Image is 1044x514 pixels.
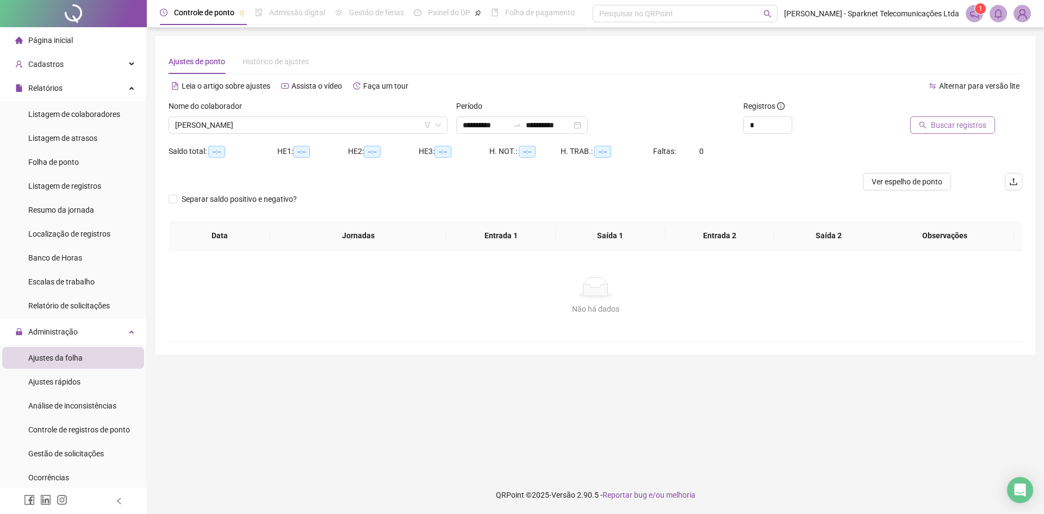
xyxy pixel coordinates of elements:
span: --:-- [364,146,381,158]
span: --:-- [208,146,225,158]
span: notification [970,9,979,18]
span: instagram [57,494,67,505]
th: Entrada 2 [665,221,774,251]
span: Relatórios [28,84,63,92]
span: Alternar para versão lite [939,82,1020,90]
th: Saída 2 [774,221,884,251]
th: Jornadas [270,221,446,251]
span: to [513,121,521,129]
div: H. NOT.: [489,145,561,158]
span: Banco de Horas [28,253,82,262]
span: book [491,9,499,16]
label: Período [456,100,489,112]
span: filter [424,122,431,128]
span: swap [929,82,936,90]
span: Controle de ponto [174,8,234,17]
span: Análise de inconsistências [28,401,116,410]
span: Ajustes da folha [28,354,83,362]
span: Controle de registros de ponto [28,425,130,434]
th: Observações [875,221,1014,251]
footer: QRPoint © 2025 - 2.90.5 - [147,476,1044,514]
div: HE 3: [419,145,489,158]
span: home [15,36,23,44]
span: Relatório de solicitações [28,301,110,310]
th: Saída 1 [556,221,665,251]
span: file-done [255,9,263,16]
span: Listagem de colaboradores [28,110,120,119]
div: HE 1: [277,145,348,158]
span: Admissão digital [269,8,325,17]
span: search [763,10,772,18]
div: Open Intercom Messenger [1007,477,1033,503]
span: Ajustes rápidos [28,377,80,386]
span: --:-- [293,146,310,158]
span: Reportar bug e/ou melhoria [602,491,695,499]
div: Saldo total: [169,145,277,158]
span: Faltas: [653,147,678,156]
button: Ver espelho de ponto [863,173,951,190]
span: Folha de pagamento [505,8,575,17]
span: sun [335,9,343,16]
span: Ver espelho de ponto [872,176,942,188]
span: Leia o artigo sobre ajustes [182,82,270,90]
span: Cadastros [28,60,64,69]
span: Histórico de ajustes [243,57,309,66]
span: search [919,121,927,129]
span: Faça um tour [363,82,408,90]
span: linkedin [40,494,51,505]
span: Registros [743,100,785,112]
span: lock [15,328,23,336]
sup: 1 [975,3,986,14]
span: clock-circle [160,9,167,16]
img: 79446 [1014,5,1030,22]
div: H. TRAB.: [561,145,653,158]
span: Listagem de atrasos [28,134,97,143]
span: facebook [24,494,35,505]
span: pushpin [475,10,481,16]
span: dashboard [414,9,421,16]
span: history [353,82,361,90]
span: Gestão de férias [349,8,404,17]
span: pushpin [239,10,245,16]
span: --:-- [594,146,611,158]
div: HE 2: [348,145,419,158]
span: Assista o vídeo [291,82,342,90]
span: 0 [699,147,704,156]
span: Escalas de trabalho [28,277,95,286]
span: --:-- [519,146,536,158]
span: NICOLY ALVES ROSA DAMAZIO [175,117,441,133]
div: Não há dados [182,303,1009,315]
span: bell [993,9,1003,18]
th: Data [169,221,270,251]
span: file-text [171,82,179,90]
span: Gestão de solicitações [28,449,104,458]
span: Observações [884,230,1005,241]
span: info-circle [777,102,785,110]
button: Buscar registros [910,116,995,134]
th: Entrada 1 [446,221,556,251]
span: [PERSON_NAME] - Sparknet Telecomunicações Ltda [784,8,959,20]
span: left [115,497,123,505]
span: Painel do DP [428,8,470,17]
span: upload [1009,177,1018,186]
span: Separar saldo positivo e negativo? [177,193,301,205]
span: --:-- [434,146,451,158]
span: Localização de registros [28,230,110,238]
span: down [435,122,442,128]
span: Listagem de registros [28,182,101,190]
span: Buscar registros [931,119,986,131]
span: Ajustes de ponto [169,57,225,66]
span: Versão [551,491,575,499]
span: youtube [281,82,289,90]
span: Resumo da jornada [28,206,94,214]
span: Folha de ponto [28,158,79,166]
span: Administração [28,327,78,336]
span: Ocorrências [28,473,69,482]
span: Página inicial [28,36,73,45]
span: 1 [979,5,983,13]
span: user-add [15,60,23,68]
span: swap-right [513,121,521,129]
label: Nome do colaborador [169,100,249,112]
span: file [15,84,23,92]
